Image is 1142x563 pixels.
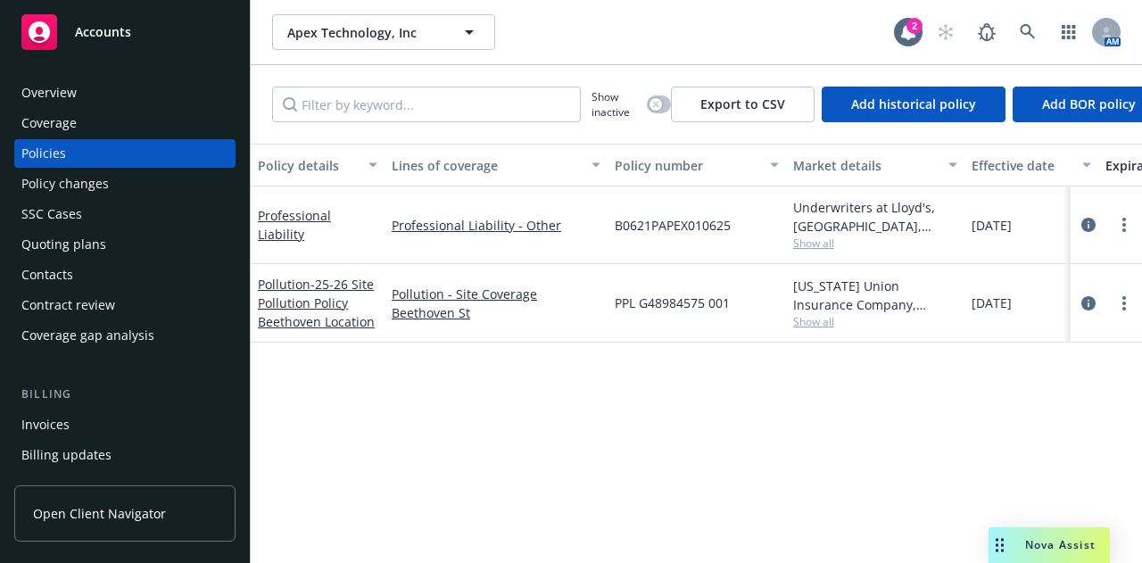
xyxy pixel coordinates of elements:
span: Nova Assist [1025,537,1096,552]
span: Show all [793,236,957,251]
div: Invoices [21,410,70,439]
div: Policy number [615,156,759,175]
a: Pollution - Site Coverage Beethoven St [392,285,600,322]
button: Export to CSV [671,87,815,122]
a: Overview [14,79,236,107]
a: Billing updates [14,441,236,469]
div: Quoting plans [21,230,106,259]
button: Policy details [251,144,385,186]
div: Market details [793,156,938,175]
span: Open Client Navigator [33,504,166,523]
div: Overview [21,79,77,107]
a: Pollution [258,276,375,330]
a: Switch app [1051,14,1087,50]
span: - 25-26 Site Pollution Policy Beethoven Location [258,276,375,330]
div: Contacts [21,261,73,289]
div: Contract review [21,291,115,319]
div: Coverage [21,109,77,137]
a: circleInformation [1078,293,1099,314]
div: SSC Cases [21,200,82,228]
div: 2 [906,18,923,34]
div: [US_STATE] Union Insurance Company, Chubb Group [793,277,957,314]
div: Billing updates [21,441,112,469]
input: Filter by keyword... [272,87,581,122]
span: [DATE] [972,294,1012,312]
button: Apex Technology, Inc [272,14,495,50]
span: Apex Technology, Inc [287,23,442,42]
button: Market details [786,144,964,186]
a: Coverage [14,109,236,137]
button: Add historical policy [822,87,1005,122]
a: Coverage gap analysis [14,321,236,350]
a: Quoting plans [14,230,236,259]
a: Accounts [14,7,236,57]
div: Coverage gap analysis [21,321,154,350]
a: Contract review [14,291,236,319]
button: Nova Assist [989,527,1110,563]
div: Effective date [972,156,1072,175]
span: Export to CSV [700,95,785,112]
span: Add BOR policy [1042,95,1136,112]
a: Policies [14,139,236,168]
span: Accounts [75,25,131,39]
a: more [1113,293,1135,314]
a: circleInformation [1078,214,1099,236]
span: Show all [793,314,957,329]
span: Show inactive [592,89,640,120]
a: Invoices [14,410,236,439]
a: Professional Liability - Other [392,216,600,235]
a: more [1113,214,1135,236]
div: Policy changes [21,170,109,198]
button: Policy number [608,144,786,186]
div: Policies [21,139,66,168]
button: Effective date [964,144,1098,186]
span: PPL G48984575 001 [615,294,730,312]
div: Lines of coverage [392,156,581,175]
button: Lines of coverage [385,144,608,186]
a: Start snowing [928,14,964,50]
a: Contacts [14,261,236,289]
a: SSC Cases [14,200,236,228]
div: Policy details [258,156,358,175]
a: Policy changes [14,170,236,198]
span: Add historical policy [851,95,976,112]
div: Drag to move [989,527,1011,563]
span: B0621PAPEX010625 [615,216,731,235]
span: [DATE] [972,216,1012,235]
a: Professional Liability [258,207,331,243]
a: Search [1010,14,1046,50]
div: Underwriters at Lloyd's, [GEOGRAPHIC_DATA], [PERSON_NAME] of [GEOGRAPHIC_DATA], RT Specialty Insu... [793,198,957,236]
a: Report a Bug [969,14,1005,50]
div: Billing [14,385,236,403]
